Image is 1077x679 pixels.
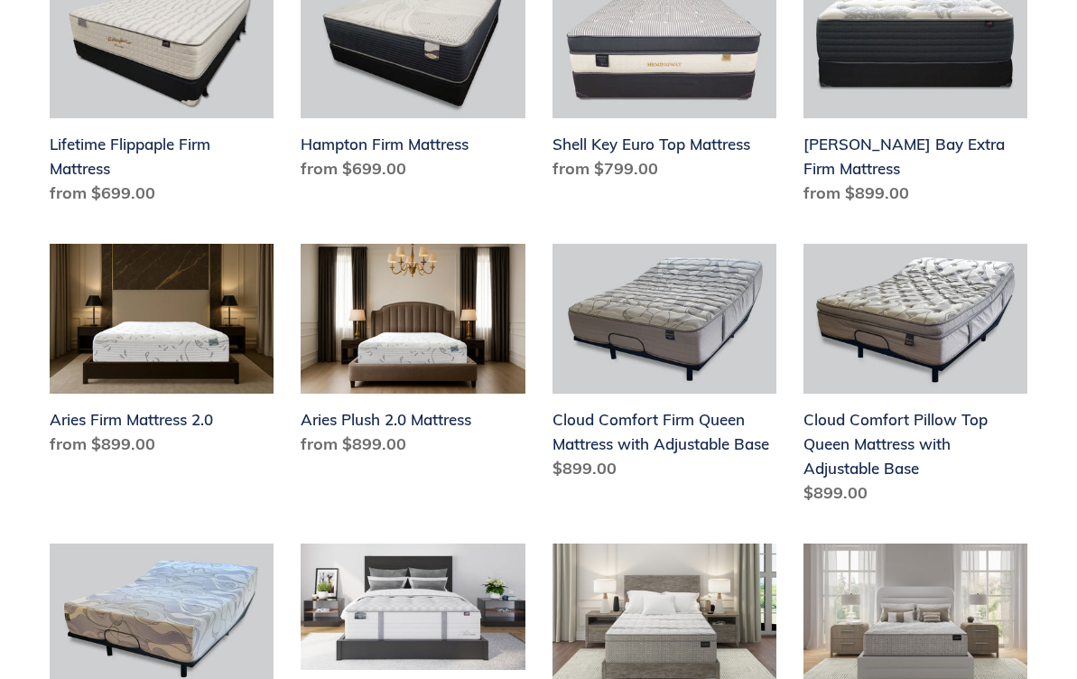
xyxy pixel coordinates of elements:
[803,244,1027,511] a: Cloud Comfort Pillow Top Queen Mattress with Adjustable Base
[552,244,776,487] a: Cloud Comfort Firm Queen Mattress with Adjustable Base
[301,244,525,463] a: Aries Plush 2.0 Mattress
[50,244,274,463] a: Aries Firm Mattress 2.0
